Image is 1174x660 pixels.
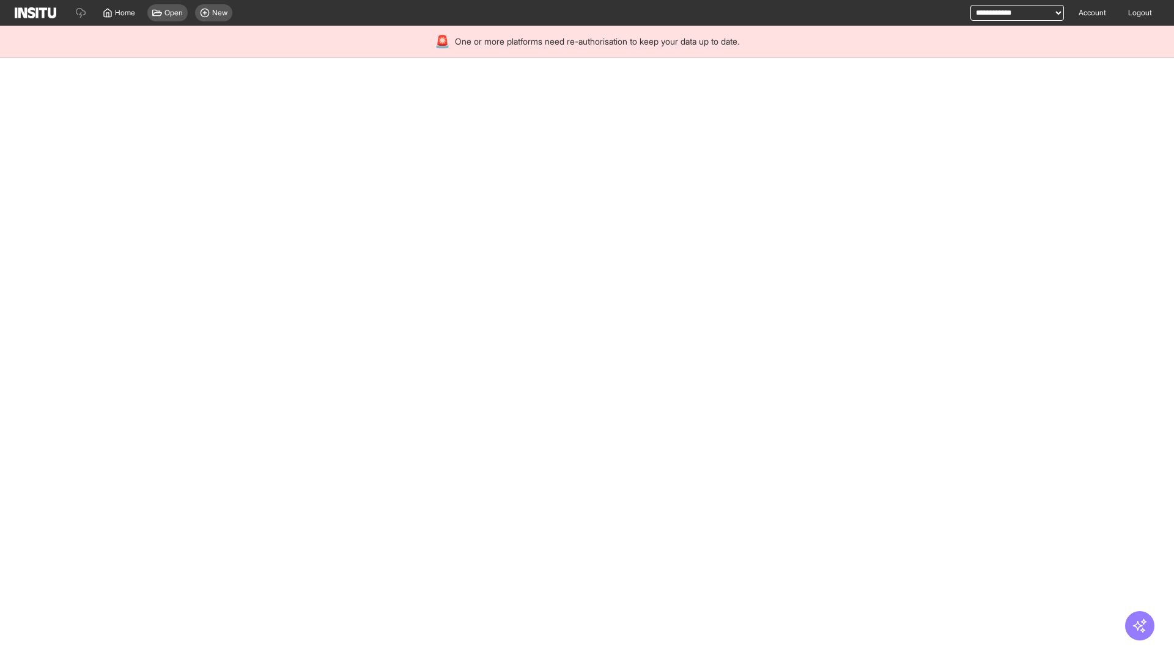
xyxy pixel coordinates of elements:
[115,8,135,18] span: Home
[15,7,56,18] img: Logo
[435,33,450,50] div: 🚨
[164,8,183,18] span: Open
[455,35,739,48] span: One or more platforms need re-authorisation to keep your data up to date.
[212,8,227,18] span: New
